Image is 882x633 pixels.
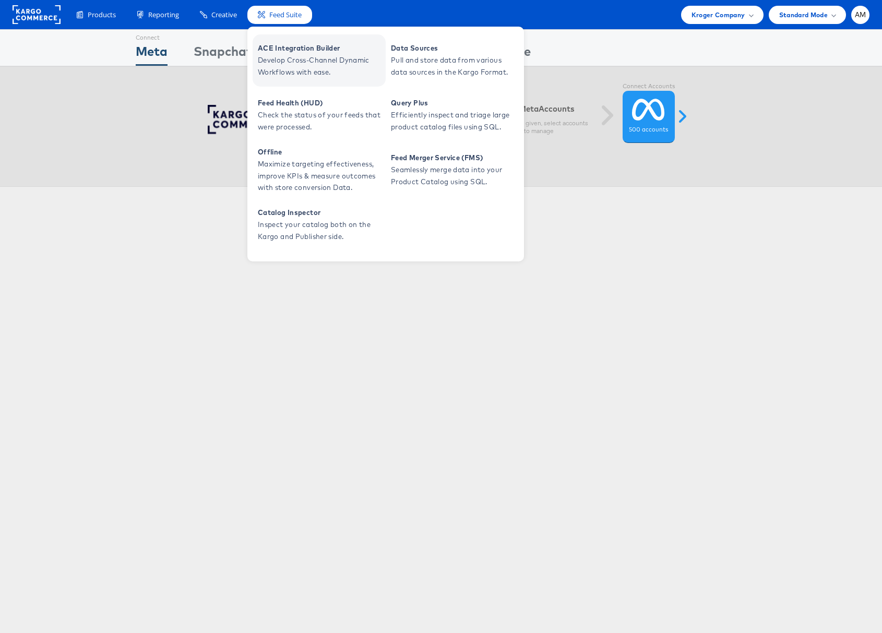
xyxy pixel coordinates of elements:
[253,144,386,196] a: Offline Maximize targeting effectiveness, improve KPIs & measure outcomes with store conversion D...
[253,89,386,141] a: Feed Health (HUD) Check the status of your feeds that were processed.
[258,207,383,219] span: Catalog Inspector
[386,34,519,87] a: Data Sources Pull and store data from various data sources in the Kargo Format.
[391,164,516,188] span: Seamlessly merge data into your Product Catalog using SQL.
[269,10,302,20] span: Feed Suite
[391,152,516,164] span: Feed Merger Service (FMS)
[258,109,383,133] span: Check the status of your feeds that were processed.
[519,104,539,114] span: meta
[386,89,519,141] a: Query Plus Efficiently inspect and triage large product catalog files using SQL.
[391,109,516,133] span: Efficiently inspect and triage large product catalog files using SQL.
[88,10,116,20] span: Products
[623,82,675,91] label: Connect Accounts
[779,9,828,20] span: Standard Mode
[487,119,591,136] p: Permissions given, select accounts to manage
[258,158,383,194] span: Maximize targeting effectiveness, improve KPIs & measure outcomes with store conversion Data.
[391,54,516,78] span: Pull and store data from various data sources in the Kargo Format.
[136,30,168,42] div: Connect
[258,42,383,54] span: ACE Integration Builder
[211,10,237,20] span: Creative
[148,10,179,20] span: Reporting
[487,104,591,114] h6: Connect Accounts
[253,34,386,87] a: ACE Integration Builder Develop Cross-Channel Dynamic Workflows with ease.
[258,219,383,243] span: Inspect your catalog both on the Kargo and Publisher side.
[136,42,168,66] div: Meta
[253,199,386,251] a: Catalog Inspector Inspect your catalog both on the Kargo and Publisher side.
[629,126,668,134] label: 500 accounts
[258,146,383,158] span: Offline
[391,42,516,54] span: Data Sources
[258,97,383,109] span: Feed Health (HUD)
[194,42,252,66] div: Snapchat
[258,54,383,78] span: Develop Cross-Channel Dynamic Workflows with ease.
[386,144,519,196] a: Feed Merger Service (FMS) Seamlessly merge data into your Product Catalog using SQL.
[692,9,745,20] span: Kroger Company
[391,97,516,109] span: Query Plus
[855,11,866,18] span: AM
